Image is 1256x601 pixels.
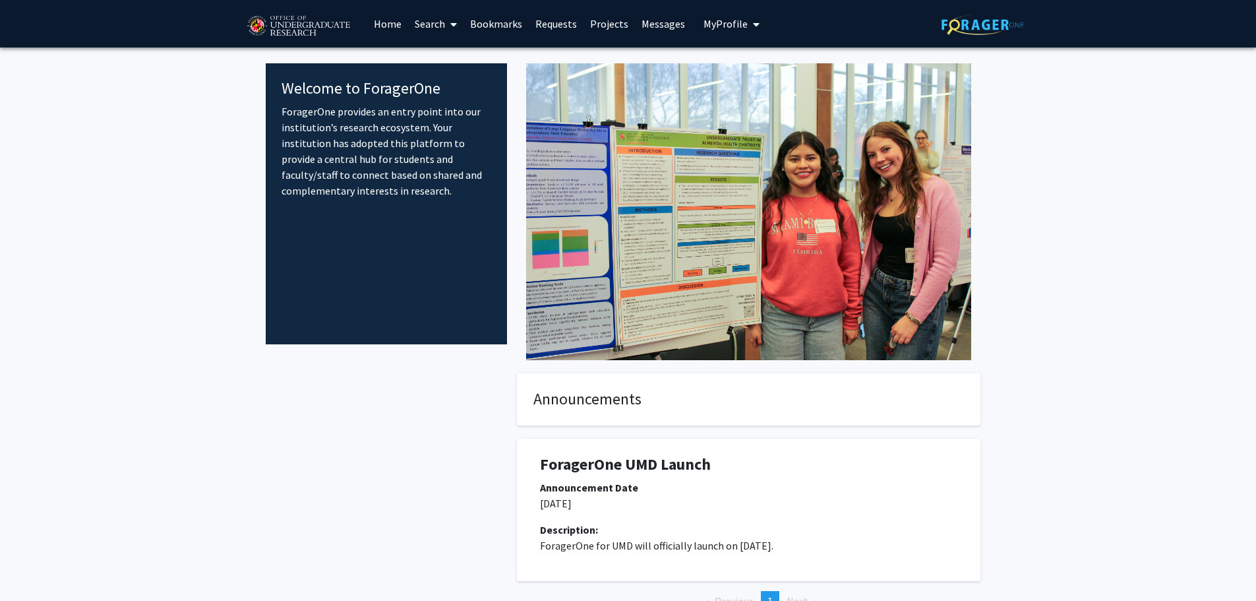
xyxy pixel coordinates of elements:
a: Home [367,1,408,47]
iframe: Chat [10,542,56,591]
img: Cover Image [526,63,971,360]
div: Announcement Date [540,480,957,495]
p: ForagerOne for UMD will officially launch on [DATE]. [540,538,957,554]
p: ForagerOne provides an entry point into our institution’s research ecosystem. Your institution ha... [282,104,492,199]
img: University of Maryland Logo [243,10,354,43]
h4: Announcements [533,390,964,409]
a: Search [408,1,464,47]
p: [DATE] [540,495,957,511]
h4: Welcome to ForagerOne [282,79,492,98]
img: ForagerOne Logo [942,15,1024,35]
a: Bookmarks [464,1,529,47]
a: Projects [583,1,635,47]
a: Messages [635,1,692,47]
h1: ForagerOne UMD Launch [540,455,957,474]
div: Description: [540,522,957,538]
span: My Profile [703,17,748,30]
a: Requests [529,1,583,47]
